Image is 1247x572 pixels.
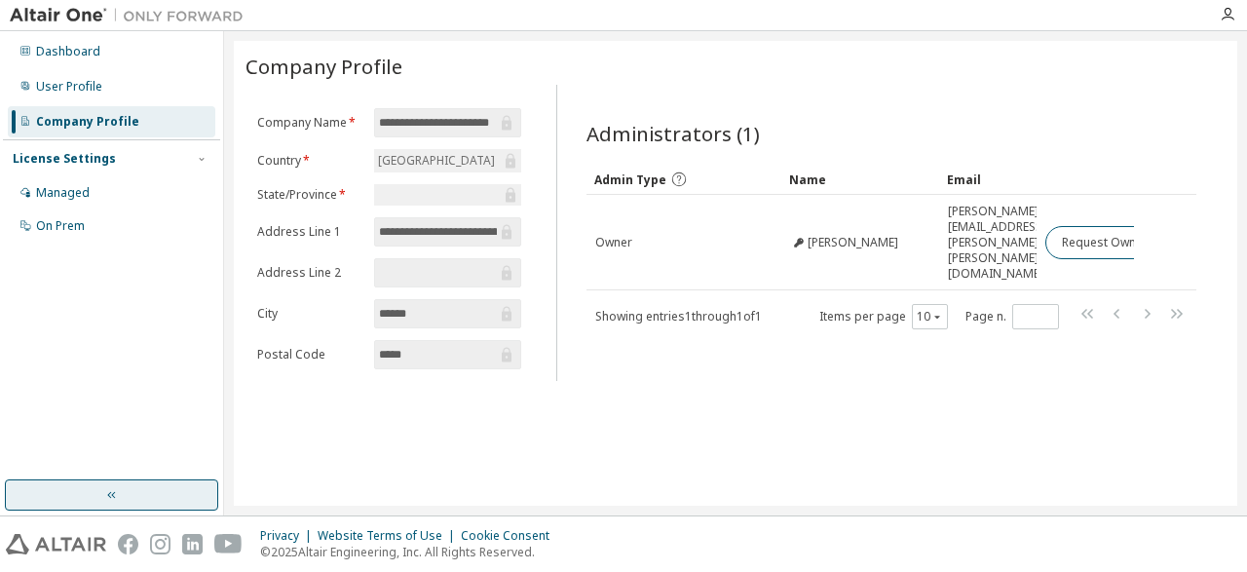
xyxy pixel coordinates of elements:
[36,44,100,59] div: Dashboard
[118,534,138,554] img: facebook.svg
[214,534,243,554] img: youtube.svg
[260,528,318,544] div: Privacy
[10,6,253,25] img: Altair One
[13,151,116,167] div: License Settings
[257,187,362,203] label: State/Province
[374,149,520,172] div: [GEOGRAPHIC_DATA]
[595,308,762,324] span: Showing entries 1 through 1 of 1
[36,114,139,130] div: Company Profile
[917,309,943,324] button: 10
[257,265,362,281] label: Address Line 2
[257,153,362,169] label: Country
[1045,226,1210,259] button: Request Owner Change
[375,150,498,172] div: [GEOGRAPHIC_DATA]
[150,534,170,554] img: instagram.svg
[257,347,362,362] label: Postal Code
[318,528,461,544] div: Website Terms of Use
[257,306,362,322] label: City
[182,534,203,554] img: linkedin.svg
[461,528,561,544] div: Cookie Consent
[595,235,632,250] span: Owner
[36,79,102,95] div: User Profile
[594,172,666,188] span: Admin Type
[819,304,948,329] span: Items per page
[947,164,1029,195] div: Email
[948,204,1046,282] span: [PERSON_NAME][EMAIL_ADDRESS][PERSON_NAME][PERSON_NAME][DOMAIN_NAME]
[789,164,932,195] div: Name
[246,53,402,80] span: Company Profile
[36,185,90,201] div: Managed
[36,218,85,234] div: On Prem
[257,224,362,240] label: Address Line 1
[586,120,760,147] span: Administrators (1)
[808,235,898,250] span: [PERSON_NAME]
[965,304,1059,329] span: Page n.
[260,544,561,560] p: © 2025 Altair Engineering, Inc. All Rights Reserved.
[257,115,362,131] label: Company Name
[6,534,106,554] img: altair_logo.svg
